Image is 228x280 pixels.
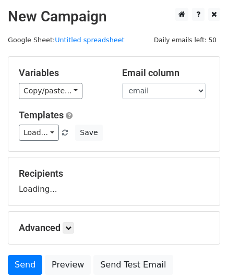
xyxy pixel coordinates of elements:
[55,36,124,44] a: Untitled spreadsheet
[93,255,173,275] a: Send Test Email
[19,168,209,179] h5: Recipients
[8,36,125,44] small: Google Sheet:
[8,8,220,26] h2: New Campaign
[122,67,210,79] h5: Email column
[19,168,209,195] div: Loading...
[8,255,42,275] a: Send
[75,125,102,141] button: Save
[19,83,82,99] a: Copy/paste...
[19,109,64,120] a: Templates
[150,36,220,44] a: Daily emails left: 50
[19,67,106,79] h5: Variables
[19,125,59,141] a: Load...
[19,222,209,234] h5: Advanced
[150,34,220,46] span: Daily emails left: 50
[45,255,91,275] a: Preview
